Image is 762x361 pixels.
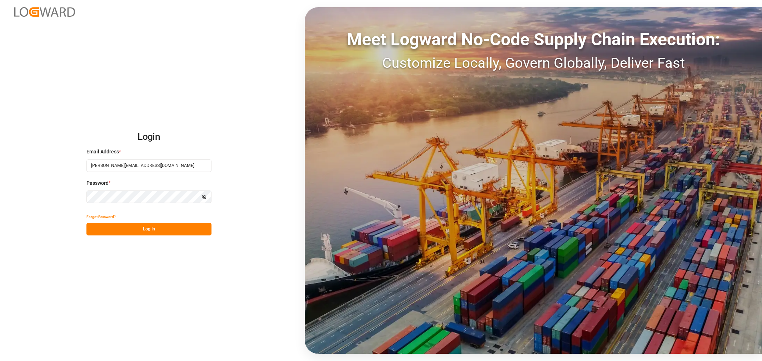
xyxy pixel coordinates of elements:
[86,159,211,172] input: Enter your email
[305,27,762,52] div: Meet Logward No-Code Supply Chain Execution:
[86,179,109,187] span: Password
[86,223,211,235] button: Log In
[305,52,762,74] div: Customize Locally, Govern Globally, Deliver Fast
[86,148,119,156] span: Email Address
[86,210,116,223] button: Forgot Password?
[86,126,211,148] h2: Login
[14,7,75,17] img: Logward_new_orange.png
